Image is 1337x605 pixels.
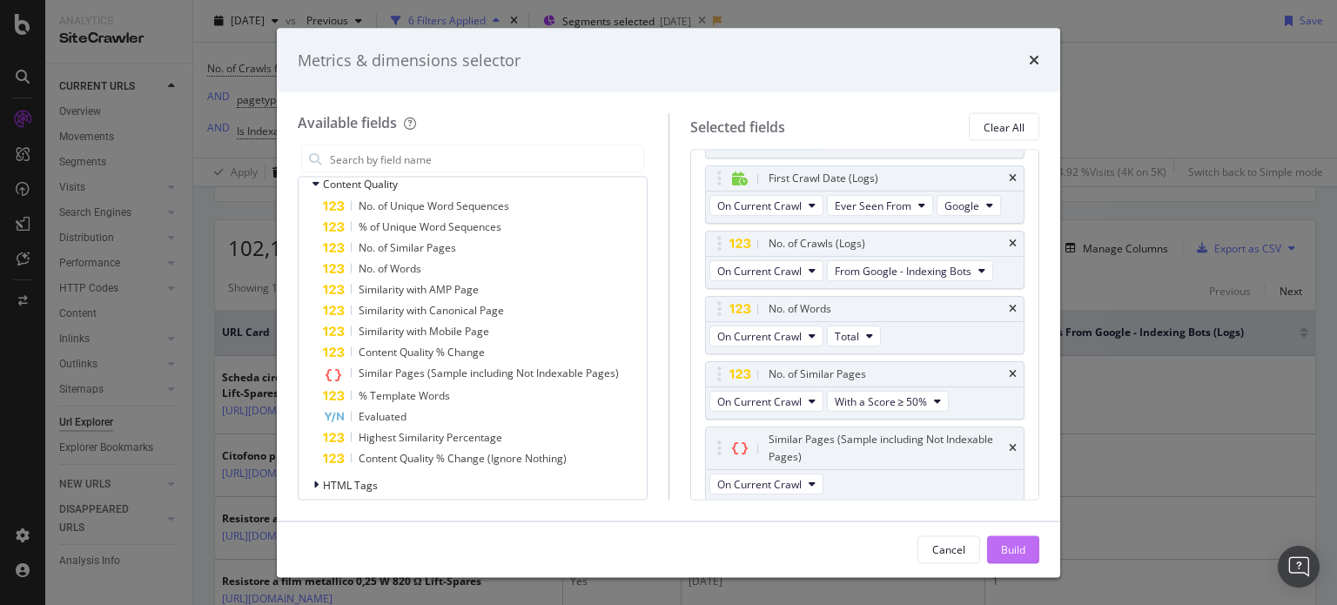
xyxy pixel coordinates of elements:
div: No. of Similar PagestimesOn Current CrawlWith a Score ≥ 50% [705,361,1025,420]
div: Available fields [298,113,397,132]
button: On Current Crawl [709,391,823,412]
div: Build [1001,541,1025,556]
span: HTML Tags [323,477,378,492]
span: Ever Seen From [835,198,911,212]
input: Search by field name [328,146,643,172]
button: Cancel [917,535,980,563]
span: No. of Similar Pages [359,240,456,255]
span: Content Quality % Change [359,345,485,360]
span: On Current Crawl [717,328,802,343]
span: Similar Pages (Sample including Not Indexable Pages) [359,366,619,380]
button: With a Score ≥ 50% [827,391,950,412]
div: No. of Words [769,300,831,318]
div: Clear All [984,119,1025,134]
span: Content Quality % Change (Ignore Nothing) [359,451,567,466]
div: times [1029,49,1039,71]
span: Google [944,198,979,212]
div: Cancel [932,541,965,556]
span: Total [835,328,859,343]
span: Evaluated [359,409,406,424]
span: % of Unique Word Sequences [359,219,501,234]
div: No. of Crawls (Logs) [769,235,865,252]
span: On Current Crawl [717,393,802,408]
div: times [1009,173,1017,184]
button: On Current Crawl [709,326,823,346]
button: Ever Seen From [827,195,933,216]
span: Similarity with Mobile Page [359,324,489,339]
div: Selected fields [690,117,785,137]
span: No. of Unique Word Sequences [359,198,509,213]
span: On Current Crawl [717,263,802,278]
span: From Google - Indexing Bots [835,263,971,278]
div: Open Intercom Messenger [1278,546,1320,588]
div: Metrics & dimensions selector [298,49,521,71]
div: times [1009,443,1017,454]
button: On Current Crawl [709,260,823,281]
span: Similarity with AMP Page [359,282,479,297]
div: Similar Pages (Sample including Not Indexable Pages) [769,431,1006,466]
span: % Template Words [359,388,450,403]
button: Google [937,195,1001,216]
div: times [1009,304,1017,314]
div: times [1009,239,1017,249]
button: Total [827,326,881,346]
span: Similarity with Canonical Page [359,303,504,318]
span: On Current Crawl [717,476,802,491]
span: On Current Crawl [717,198,802,212]
span: Highest Similarity Percentage [359,430,502,445]
button: On Current Crawl [709,474,823,494]
div: First Crawl Date (Logs)timesOn Current CrawlEver Seen FromGoogle [705,165,1025,224]
span: Content Quality [323,176,398,191]
span: With a Score ≥ 50% [835,393,928,408]
button: On Current Crawl [709,195,823,216]
button: Build [987,535,1039,563]
button: Clear All [969,113,1039,141]
div: No. of Similar Pages [769,366,866,383]
span: No. of Words [359,261,421,276]
div: No. of WordstimesOn Current CrawlTotal [705,296,1025,354]
button: From Google - Indexing Bots [827,260,993,281]
div: No. of Crawls (Logs)timesOn Current CrawlFrom Google - Indexing Bots [705,231,1025,289]
div: times [1009,369,1017,380]
div: First Crawl Date (Logs) [769,170,878,187]
div: Similar Pages (Sample including Not Indexable Pages)timesOn Current Crawl [705,427,1025,502]
div: modal [277,28,1060,577]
